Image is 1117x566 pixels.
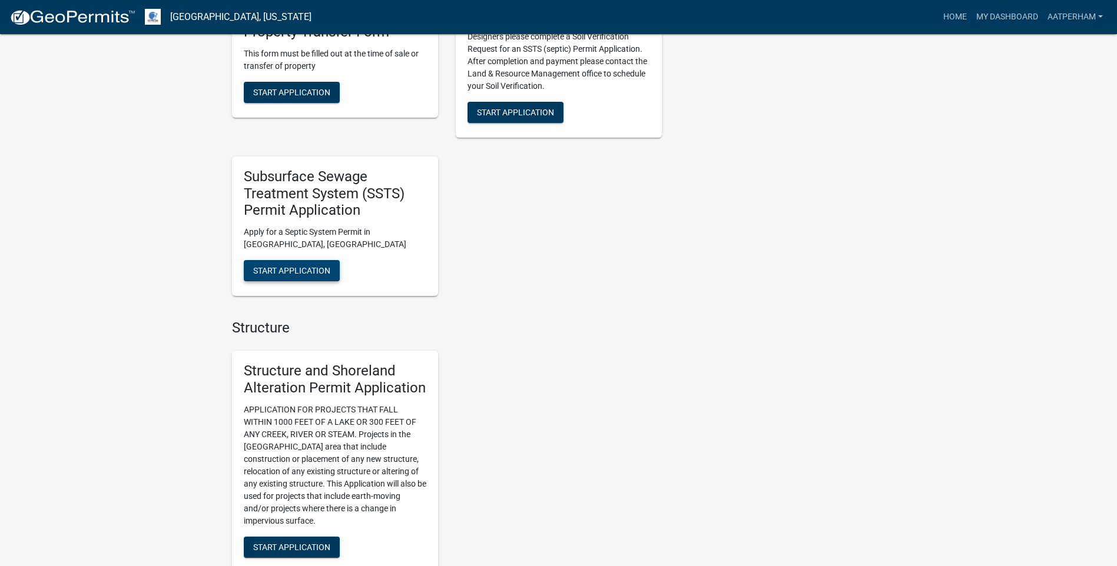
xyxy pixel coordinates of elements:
span: Start Application [253,87,330,96]
h4: Structure [232,319,662,337]
button: Start Application [244,260,340,281]
button: Start Application [244,82,340,103]
span: Start Application [253,542,330,551]
button: Start Application [244,537,340,558]
a: AATPerham [1043,6,1108,28]
p: Apply for a Septic System Permit in [GEOGRAPHIC_DATA], [GEOGRAPHIC_DATA] [244,226,426,251]
h5: Structure and Shoreland Alteration Permit Application [244,362,426,397]
p: APPLICATION FOR PROJECTS THAT FALL WITHIN 1000 FEET OF A LAKE OR 300 FEET OF ANY CREEK, RIVER OR ... [244,404,426,527]
img: Otter Tail County, Minnesota [145,9,161,25]
button: Start Application [468,102,564,123]
a: My Dashboard [972,6,1043,28]
p: Designers please complete a Soil Verification Request for an SSTS (septic) Permit Application. Af... [468,31,650,92]
h5: Subsurface Sewage Treatment System (SSTS) Permit Application [244,168,426,219]
p: This form must be filled out at the time of sale or transfer of property [244,48,426,72]
a: Home [939,6,972,28]
span: Start Application [253,266,330,275]
span: Start Application [477,107,554,116]
a: [GEOGRAPHIC_DATA], [US_STATE] [170,7,311,27]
